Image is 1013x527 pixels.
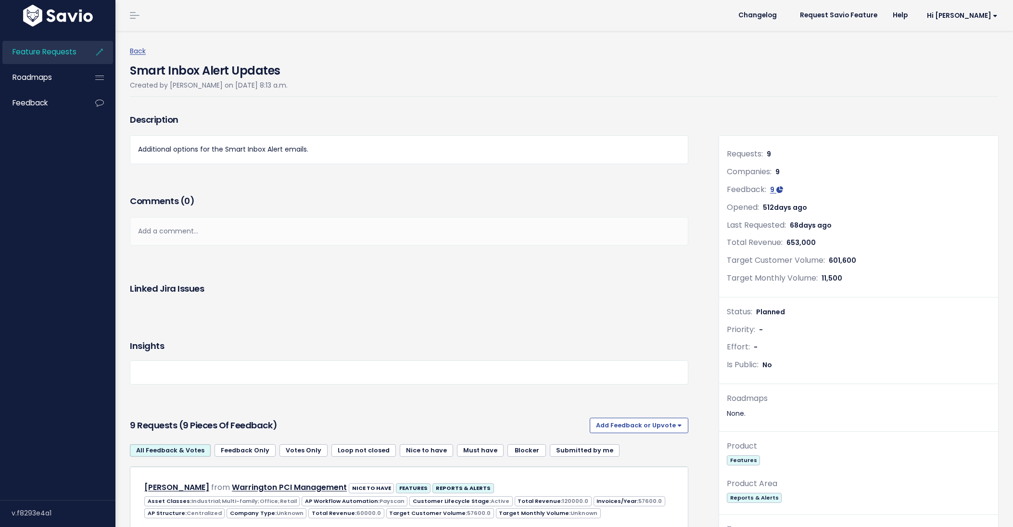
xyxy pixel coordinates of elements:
span: Opened: [727,202,759,213]
span: - [754,342,758,352]
span: Effort: [727,341,750,352]
span: Last Requested: [727,219,786,231]
span: 11,500 [822,273,842,283]
span: Payscan [380,497,405,505]
span: 68 [790,220,832,230]
span: Centralized [187,509,222,517]
span: days ago [774,203,807,212]
a: Loop not closed [331,444,396,457]
span: Target Customer Volume: [727,255,825,266]
a: Help [885,8,915,23]
div: Product Area [727,477,990,491]
span: 601,600 [829,256,856,265]
span: Total Revenue: [308,508,384,518]
span: Total Revenue: [515,496,592,506]
button: Add Feedback or Upvote [590,418,688,433]
span: Requests: [727,148,763,159]
a: Feedback [2,92,80,114]
span: Feedback: [727,184,766,195]
span: Roadmaps [13,72,52,82]
a: Must have [457,444,504,457]
span: Status: [727,306,752,317]
a: Feedback Only [215,444,276,457]
span: Hi [PERSON_NAME] [927,12,998,19]
span: No [762,360,772,370]
div: v.f8293e4a1 [12,501,115,526]
span: AP Workflow Automation: [302,496,407,506]
span: AP Structure: [144,508,225,518]
a: [PERSON_NAME] [144,482,209,493]
span: Reports & Alerts [727,493,782,503]
span: 60000.0 [356,509,381,517]
a: Roadmaps [2,66,80,89]
span: Total Revenue: [727,237,783,248]
span: Target Monthly Volume: [496,508,601,518]
span: 512 [763,203,807,212]
span: Company Type: [227,508,306,518]
a: 9 [770,185,783,194]
span: 9 [770,185,774,194]
span: Industrial;Multi-family;Office;Retail [191,497,297,505]
span: Unknown [277,509,304,517]
span: from [211,482,230,493]
span: 653,000 [786,238,816,247]
span: Created by [PERSON_NAME] on [DATE] 8:13 a.m. [130,80,288,90]
span: Feature Requests [13,47,76,57]
a: Request Savio Feature [792,8,885,23]
span: 9 [767,149,771,159]
strong: REPORTS & ALERTS [436,484,491,492]
span: Customer Lifecycle Stage: [409,496,512,506]
span: Companies: [727,166,772,177]
span: 57600.0 [638,497,662,505]
span: - [759,325,763,334]
span: 9 [775,167,780,177]
h3: Insights [130,339,164,353]
strong: NICE TO HAVE [352,484,391,492]
span: Is Public: [727,359,759,370]
span: Invoices/Year: [594,496,665,506]
span: 0 [184,195,190,207]
h3: Description [130,113,688,127]
div: Roadmaps [727,392,990,406]
a: Blocker [507,444,546,457]
span: 57600.0 [467,509,491,517]
span: Features [727,455,760,465]
strong: FEATURES [399,484,428,492]
span: Target Monthly Volume: [727,272,818,283]
div: Add a comment... [130,217,688,245]
div: Product [727,439,990,453]
p: Additional options for the Smart Inbox Alert emails. [138,143,680,155]
span: Feedback [13,98,48,108]
span: Changelog [738,12,777,19]
a: Hi [PERSON_NAME] [915,8,1005,23]
a: Feature Requests [2,41,80,63]
h3: Linked Jira issues [130,282,204,296]
a: Submitted by me [550,444,620,457]
span: Target Customer Volume: [386,508,494,518]
a: Nice to have [400,444,453,457]
a: Warrington PCI Management [232,482,347,493]
img: logo-white.9d6f32f41409.svg [21,5,95,26]
a: Back [130,46,146,56]
span: days ago [798,220,832,230]
span: Unknown [570,509,597,517]
h3: 9 Requests (9 pieces of Feedback) [130,419,586,432]
a: Votes Only [279,444,328,457]
span: 120000.0 [562,497,588,505]
a: All Feedback & Votes [130,444,211,457]
span: Planned [756,307,785,317]
div: None. [727,408,990,420]
h3: Comments ( ) [130,194,688,208]
span: Priority: [727,324,755,335]
span: Asset Classes: [144,496,300,506]
h4: Smart Inbox Alert Updates [130,57,288,79]
span: Active [491,497,509,505]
